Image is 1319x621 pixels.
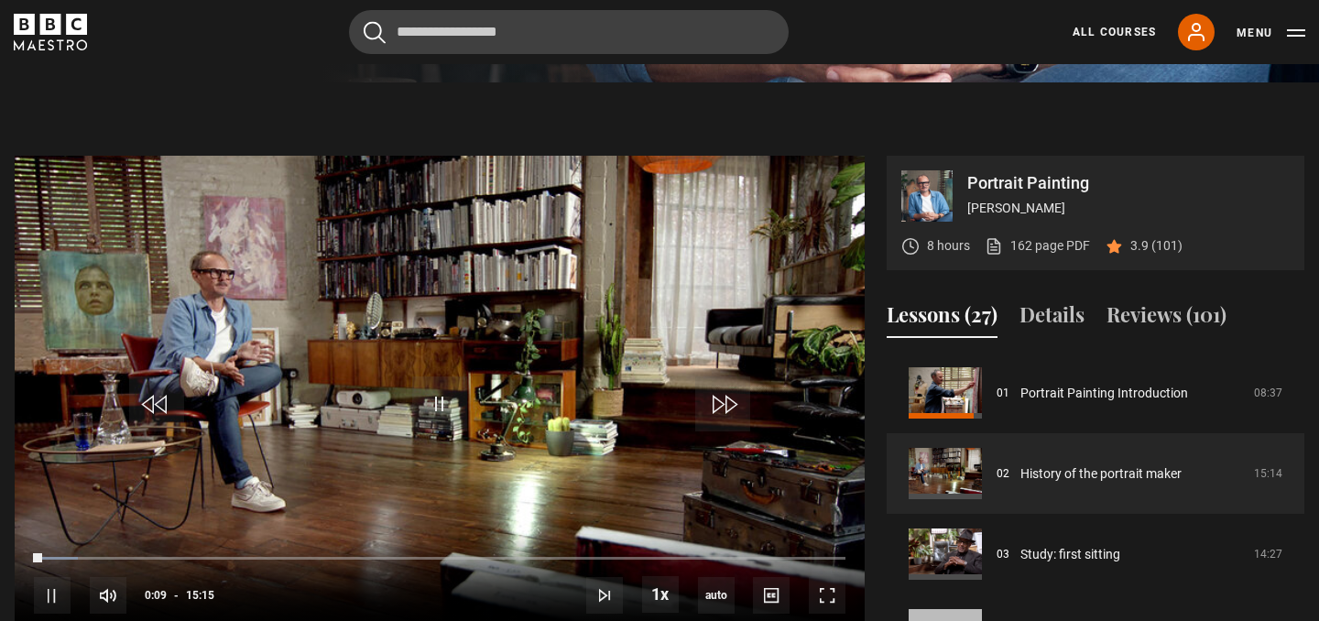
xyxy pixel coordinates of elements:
[1106,300,1226,338] button: Reviews (101)
[1237,24,1305,42] button: Toggle navigation
[1020,464,1182,484] a: History of the portrait maker
[753,577,790,614] button: Captions
[887,300,997,338] button: Lessons (27)
[34,577,71,614] button: Pause
[1130,236,1183,256] p: 3.9 (101)
[809,577,845,614] button: Fullscreen
[985,236,1090,256] a: 162 page PDF
[34,557,845,561] div: Progress Bar
[642,576,679,613] button: Playback Rate
[1019,300,1085,338] button: Details
[14,14,87,50] svg: BBC Maestro
[145,579,167,612] span: 0:09
[349,10,789,54] input: Search
[90,577,126,614] button: Mute
[174,589,179,602] span: -
[1020,384,1188,403] a: Portrait Painting Introduction
[967,199,1290,218] p: [PERSON_NAME]
[967,175,1290,191] p: Portrait Painting
[586,577,623,614] button: Next Lesson
[698,577,735,614] div: Current quality: 720p
[927,236,970,256] p: 8 hours
[186,579,214,612] span: 15:15
[1020,545,1120,564] a: Study: first sitting
[1073,24,1156,40] a: All Courses
[698,577,735,614] span: auto
[364,21,386,44] button: Submit the search query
